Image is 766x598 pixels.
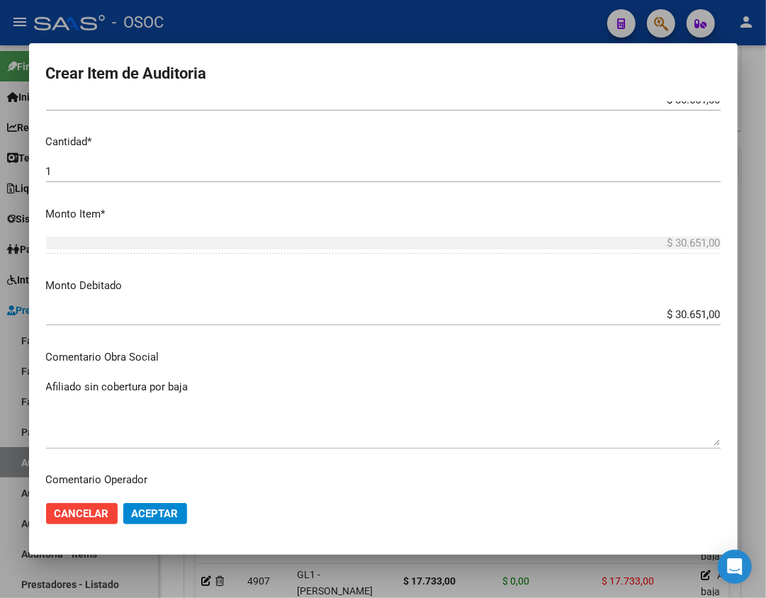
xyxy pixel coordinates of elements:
h2: Crear Item de Auditoria [46,60,721,87]
p: Comentario Obra Social [46,349,721,366]
p: Comentario Operador [46,472,721,488]
p: Cantidad [46,134,721,150]
div: Open Intercom Messenger [718,550,752,584]
p: Monto Item [46,206,721,222]
span: Cancelar [55,507,109,520]
span: Aceptar [132,507,179,520]
p: Monto Debitado [46,278,721,294]
button: Cancelar [46,503,118,524]
button: Aceptar [123,503,187,524]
